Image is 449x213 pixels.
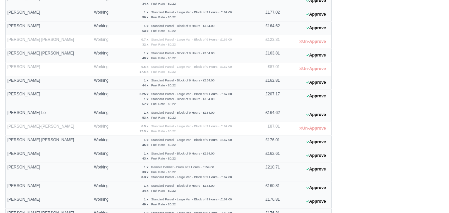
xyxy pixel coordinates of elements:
[144,111,148,114] strong: 1 x
[151,56,176,60] small: Fuel Rate - £0.22
[141,38,148,41] strong: 0.7 x
[6,181,92,195] td: [PERSON_NAME]
[140,129,149,133] strong: 17.5 x
[151,116,176,119] small: Fuel Rate - £0.22
[142,116,149,119] strong: 53 x
[92,8,114,22] td: Working
[142,43,149,46] strong: 32 x
[250,22,281,35] td: £164.62
[92,195,114,209] td: Working
[92,35,114,49] td: Working
[303,137,330,147] button: Approve
[151,92,232,96] small: Standard Parcel - Large Van - Block of 9 Hours - £167.00
[92,22,114,35] td: Working
[141,65,148,68] strong: 0.5 x
[151,38,232,41] small: Standard Parcel - Large Van - Block of 9 Hours - £167.00
[250,149,281,163] td: £162.61
[296,124,329,133] button: Un-Approve
[6,90,92,108] td: [PERSON_NAME]
[250,62,281,76] td: £87.01
[303,78,330,87] button: Approve
[151,70,176,73] small: Fuel Rate - £0.22
[296,37,329,47] button: Un-Approve
[250,90,281,108] td: £207.17
[151,78,215,82] small: Standard Parcel - Block of 9 Hours - £154.00
[151,51,215,55] small: Standard Parcel - Block of 9 Hours - £154.00
[141,175,148,179] strong: 0.3 x
[144,138,148,142] strong: 1 x
[144,97,148,101] strong: 1 x
[6,108,92,122] td: [PERSON_NAME] Lo
[142,83,149,87] strong: 44 x
[92,163,114,181] td: Working
[151,189,176,192] small: Fuel Rate - £0.22
[141,124,148,128] strong: 0.5 x
[151,157,176,160] small: Fuel Rate - £0.22
[142,15,149,19] strong: 50 x
[6,195,92,209] td: [PERSON_NAME]
[250,181,281,195] td: £160.81
[303,183,330,193] button: Approve
[144,152,148,155] strong: 1 x
[303,10,330,19] button: Approve
[303,197,330,206] button: Approve
[151,175,232,179] small: Standard Parcel - Large Van - Block of 9 Hours - £167.00
[151,97,215,101] small: Standard Parcel - Block of 9 Hours - £154.00
[6,8,92,22] td: [PERSON_NAME]
[296,64,329,74] button: Un-Approve
[144,78,148,82] strong: 1 x
[151,197,232,201] small: Standard Parcel - Large Van - Block of 9 Hours - £167.00
[151,170,176,174] small: Fuel Rate - £0.22
[151,102,176,106] small: Fuel Rate - £0.22
[92,122,114,136] td: Working
[92,181,114,195] td: Working
[151,43,176,46] small: Fuel Rate - £0.22
[303,91,330,101] button: Approve
[151,24,215,28] small: Standard Parcel - Block of 9 Hours - £154.00
[250,49,281,62] td: £163.81
[303,151,330,160] button: Approve
[151,111,215,114] small: Standard Parcel - Block of 9 Hours - £154.00
[250,76,281,90] td: £162.81
[151,10,232,14] small: Standard Parcel - Large Van - Block of 9 Hours - £167.00
[144,184,148,187] strong: 1 x
[140,70,149,73] strong: 17.5 x
[151,15,176,19] small: Fuel Rate - £0.22
[144,51,148,55] strong: 1 x
[151,83,176,87] small: Fuel Rate - £0.22
[92,149,114,163] td: Working
[416,181,449,213] iframe: Chat Widget
[6,35,92,49] td: [PERSON_NAME] [PERSON_NAME]
[142,143,149,147] strong: 45 x
[303,51,330,60] button: Approve
[142,170,149,174] strong: 33 x
[151,65,232,68] small: Standard Parcel - Large Van - Block of 9 Hours - £167.00
[250,136,281,149] td: £176.01
[142,56,149,60] strong: 49 x
[250,163,281,181] td: £210.71
[6,149,92,163] td: [PERSON_NAME]
[6,136,92,149] td: [PERSON_NAME] [PERSON_NAME]
[303,164,330,174] button: Approve
[142,202,149,206] strong: 49 x
[142,157,149,160] strong: 43 x
[92,108,114,122] td: Working
[140,92,149,96] strong: 0.25 x
[151,129,176,133] small: Fuel Rate - £0.22
[303,110,330,120] button: Approve
[250,122,281,136] td: £87.01
[6,163,92,181] td: [PERSON_NAME]
[250,35,281,49] td: £123.31
[250,8,281,22] td: £177.02
[6,76,92,90] td: [PERSON_NAME]
[6,122,92,136] td: [PERSON_NAME]-[PERSON_NAME]
[144,197,148,201] strong: 1 x
[151,29,176,33] small: Fuel Rate - £0.22
[151,124,232,128] small: Standard Parcel - Large Van - Block of 9 Hours - £167.00
[151,184,215,187] small: Standard Parcel - Block of 9 Hours - £154.00
[144,24,148,28] strong: 1 x
[92,49,114,62] td: Working
[92,62,114,76] td: Working
[250,195,281,209] td: £176.81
